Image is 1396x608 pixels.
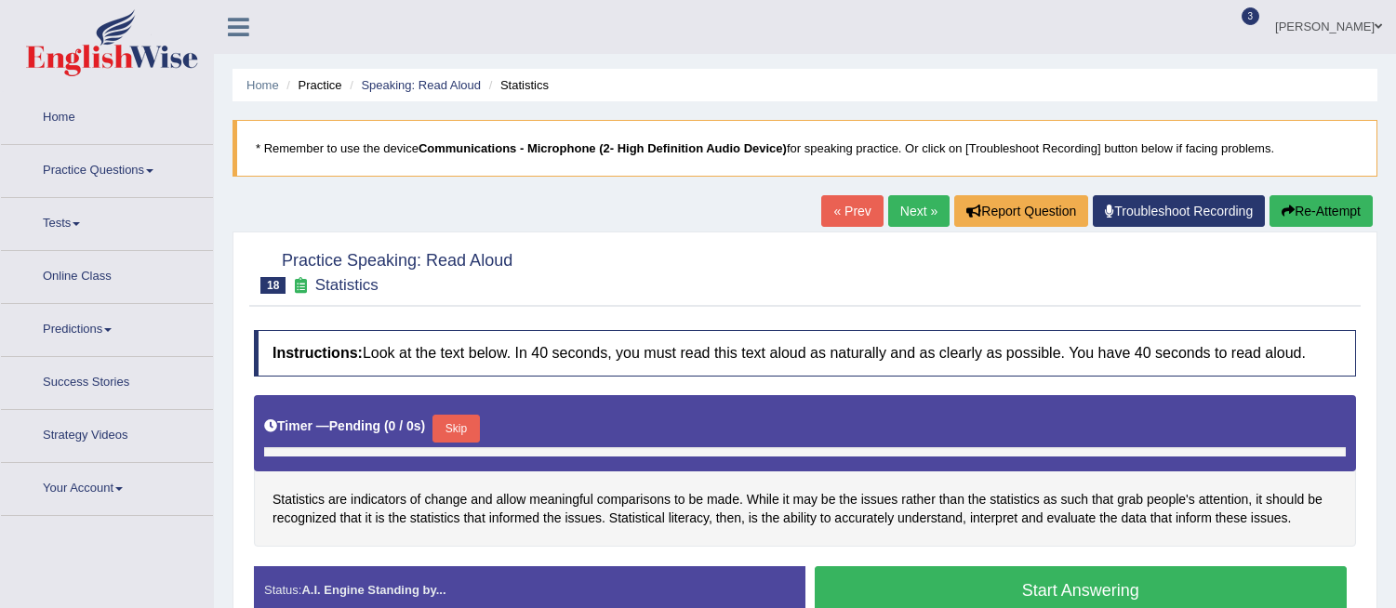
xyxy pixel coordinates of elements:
span: 18 [260,277,286,294]
span: 3 [1242,7,1260,25]
a: Home [246,78,279,92]
b: 0 / 0s [389,418,421,433]
a: Predictions [1,304,213,350]
b: Instructions: [273,345,363,361]
small: Exam occurring question [290,277,310,295]
a: Troubleshoot Recording [1093,195,1265,227]
a: Your Account [1,463,213,509]
a: Next » [888,195,950,227]
a: Success Stories [1,357,213,403]
b: ( [384,418,389,433]
button: Report Question [954,195,1088,227]
strong: A.I. Engine Standing by... [301,583,445,597]
button: Skip [432,415,479,443]
b: ) [421,418,426,433]
div: Statistics are indicators of change and allow meaningful comparisons to be made. While it may be ... [254,395,1356,547]
a: Practice Questions [1,145,213,192]
h2: Practice Speaking: Read Aloud [254,247,512,294]
small: Statistics [315,276,379,294]
a: Online Class [1,251,213,297]
b: Communications - Microphone (2- High Definition Audio Device) [419,141,787,155]
b: Pending [329,418,380,433]
h5: Timer — [264,419,425,433]
a: Tests [1,198,213,245]
li: Practice [282,76,341,94]
li: Statistics [485,76,549,94]
a: « Prev [821,195,883,227]
h4: Look at the text below. In 40 seconds, you must read this text aloud as naturally and as clearly ... [254,330,1356,377]
a: Strategy Videos [1,410,213,456]
blockquote: * Remember to use the device for speaking practice. Or click on [Troubleshoot Recording] button b... [233,120,1377,177]
a: Speaking: Read Aloud [361,78,481,92]
button: Re-Attempt [1270,195,1373,227]
a: Home [1,92,213,139]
